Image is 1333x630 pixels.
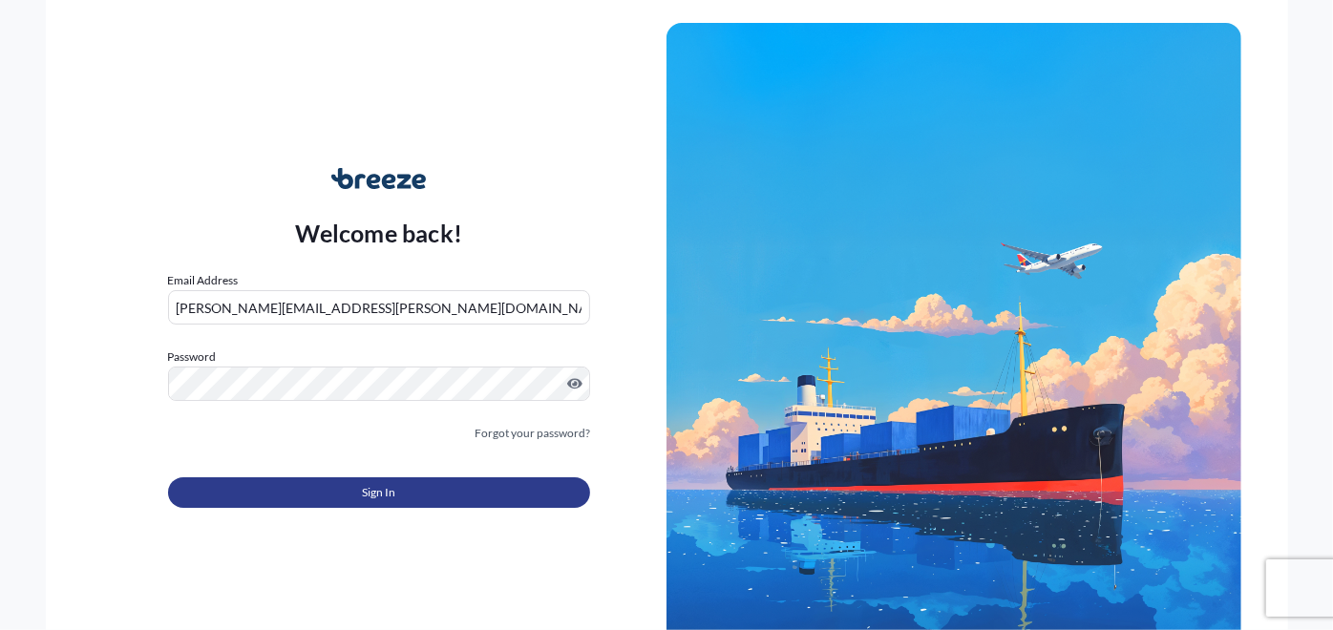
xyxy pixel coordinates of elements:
button: Show password [567,376,582,391]
label: Password [168,347,591,367]
label: Email Address [168,271,239,290]
a: Forgot your password? [475,424,590,443]
span: Sign In [362,483,395,502]
input: example@gmail.com [168,290,591,325]
p: Welcome back! [295,218,462,248]
button: Sign In [168,477,591,508]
